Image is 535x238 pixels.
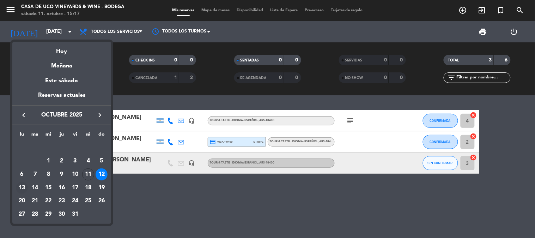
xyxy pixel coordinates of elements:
div: 21 [29,195,41,207]
td: 21 de octubre de 2025 [29,194,42,208]
td: 2 de octubre de 2025 [55,154,68,168]
td: 4 de octubre de 2025 [82,154,95,168]
div: 11 [82,168,94,180]
td: 17 de octubre de 2025 [68,181,82,195]
td: 15 de octubre de 2025 [42,181,55,195]
i: keyboard_arrow_left [19,111,28,119]
td: 11 de octubre de 2025 [82,168,95,181]
div: 19 [96,182,108,194]
button: keyboard_arrow_left [17,111,30,120]
div: 30 [56,208,68,220]
div: 16 [56,182,68,194]
td: 9 de octubre de 2025 [55,168,68,181]
div: 4 [82,155,94,167]
div: 28 [29,208,41,220]
div: 26 [96,195,108,207]
td: 3 de octubre de 2025 [68,154,82,168]
td: 23 de octubre de 2025 [55,194,68,208]
td: 5 de octubre de 2025 [95,154,108,168]
td: 29 de octubre de 2025 [42,208,55,221]
div: 29 [42,208,54,220]
div: 3 [69,155,81,167]
div: 1 [42,155,54,167]
div: 31 [69,208,81,220]
div: Mañana [12,56,111,71]
div: 10 [69,168,81,180]
div: 8 [42,168,54,180]
div: 25 [82,195,94,207]
div: Reservas actuales [12,91,111,105]
div: 14 [29,182,41,194]
div: 20 [16,195,28,207]
td: 8 de octubre de 2025 [42,168,55,181]
td: 30 de octubre de 2025 [55,208,68,221]
div: 6 [16,168,28,180]
td: 7 de octubre de 2025 [29,168,42,181]
td: 12 de octubre de 2025 [95,168,108,181]
div: 22 [42,195,54,207]
td: 25 de octubre de 2025 [82,194,95,208]
td: 20 de octubre de 2025 [15,194,29,208]
div: 5 [96,155,108,167]
div: 24 [69,195,81,207]
td: 13 de octubre de 2025 [15,181,29,195]
div: 18 [82,182,94,194]
td: 26 de octubre de 2025 [95,194,108,208]
td: 1 de octubre de 2025 [42,154,55,168]
td: 27 de octubre de 2025 [15,208,29,221]
th: martes [29,130,42,141]
th: jueves [55,130,68,141]
td: 31 de octubre de 2025 [68,208,82,221]
div: 2 [56,155,68,167]
div: 12 [96,168,108,180]
td: 6 de octubre de 2025 [15,168,29,181]
td: OCT. [15,141,108,155]
th: lunes [15,130,29,141]
th: viernes [68,130,82,141]
td: 28 de octubre de 2025 [29,208,42,221]
div: 7 [29,168,41,180]
div: 15 [42,182,54,194]
div: Hoy [12,42,111,56]
td: 22 de octubre de 2025 [42,194,55,208]
td: 18 de octubre de 2025 [82,181,95,195]
td: 10 de octubre de 2025 [68,168,82,181]
th: sábado [82,130,95,141]
td: 19 de octubre de 2025 [95,181,108,195]
button: keyboard_arrow_right [93,111,106,120]
td: 14 de octubre de 2025 [29,181,42,195]
div: 23 [56,195,68,207]
div: 17 [69,182,81,194]
i: keyboard_arrow_right [96,111,104,119]
div: 13 [16,182,28,194]
td: 16 de octubre de 2025 [55,181,68,195]
div: 9 [56,168,68,180]
div: 27 [16,208,28,220]
div: Este sábado [12,71,111,91]
span: octubre 2025 [30,111,93,120]
th: domingo [95,130,108,141]
td: 24 de octubre de 2025 [68,194,82,208]
th: miércoles [42,130,55,141]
